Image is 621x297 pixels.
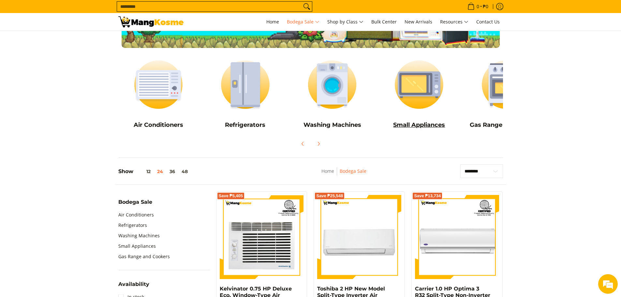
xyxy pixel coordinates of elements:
span: Save ₱25,548 [316,194,343,198]
span: Save ₱13,734 [414,194,441,198]
span: Contact Us [476,19,500,25]
span: Bodega Sale [287,18,319,26]
span: Bodega Sale [118,200,152,205]
h5: Gas Range and Cookers [466,121,546,129]
button: 36 [166,169,178,174]
a: Bulk Center [368,13,400,31]
h5: Small Appliances [379,121,459,129]
a: New Arrivals [401,13,436,31]
a: Bodega Sale [284,13,323,31]
a: Small Appliances Small Appliances [379,54,459,133]
img: Washing Machines [292,54,373,115]
h5: Show [118,168,191,175]
button: Search [302,2,312,11]
a: Small Appliances [118,241,156,251]
nav: Main Menu [190,13,503,31]
span: Shop by Class [327,18,363,26]
span: Bulk Center [371,19,397,25]
a: Resources [437,13,472,31]
a: Refrigerators Refrigerators [205,54,286,133]
a: Home [321,168,334,174]
a: Bodega Sale [340,168,366,174]
h5: Washing Machines [292,121,373,129]
img: Refrigerators [205,54,286,115]
button: 12 [133,169,154,174]
a: Gas Range and Cookers [118,251,170,262]
img: Cookers [466,54,546,115]
img: Carrier 1.0 HP Optima 3 R32 Split-Type Non-Inverter Air Conditioner (Class A) [415,195,499,279]
a: Contact Us [473,13,503,31]
span: 0 [476,4,480,9]
span: Resources [440,18,468,26]
img: Kelvinator 0.75 HP Deluxe Eco, Window-Type Air Conditioner (Class A) [220,195,304,279]
span: Save ₱5,405 [219,194,243,198]
a: Washing Machines [118,230,160,241]
img: Bodega Sale l Mang Kosme: Cost-Efficient &amp; Quality Home Appliances [118,16,184,27]
span: ₱0 [482,4,489,9]
span: Availability [118,282,149,287]
button: Previous [296,137,310,151]
nav: Breadcrumbs [279,167,408,182]
h5: Air Conditioners [118,121,199,129]
a: Air Conditioners Air Conditioners [118,54,199,133]
button: Next [311,137,326,151]
button: 24 [154,169,166,174]
span: New Arrivals [405,19,432,25]
a: Cookers Gas Range and Cookers [466,54,546,133]
span: • [466,3,490,10]
summary: Open [118,282,149,292]
summary: Open [118,200,152,210]
img: Small Appliances [379,54,459,115]
a: Air Conditioners [118,210,154,220]
img: Air Conditioners [118,54,199,115]
button: 48 [178,169,191,174]
h5: Refrigerators [205,121,286,129]
a: Refrigerators [118,220,147,230]
a: Shop by Class [324,13,367,31]
a: Washing Machines Washing Machines [292,54,373,133]
span: Home [266,19,279,25]
img: Toshiba 2 HP New Model Split-Type Inverter Air Conditioner (Class A) [317,195,401,279]
a: Home [263,13,282,31]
